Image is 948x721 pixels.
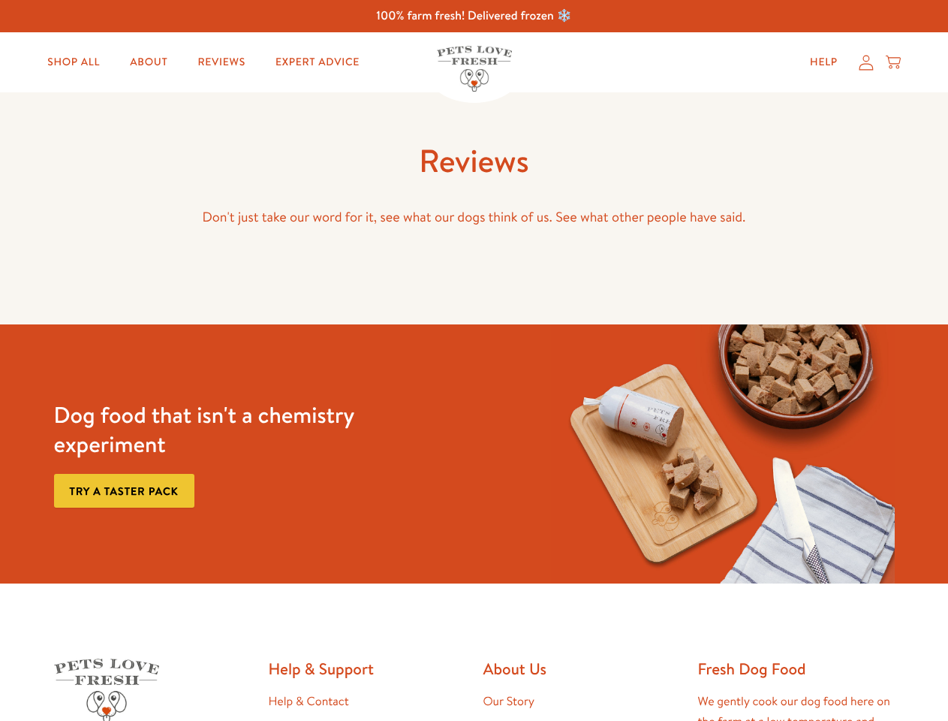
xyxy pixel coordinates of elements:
img: Fussy [551,324,894,584]
a: Shop All [35,47,112,77]
h2: Help & Support [269,659,465,679]
h3: Dog food that isn't a chemistry experiment [54,400,397,459]
img: Pets Love Fresh [437,46,512,92]
a: Reviews [185,47,257,77]
a: Our Story [483,693,535,710]
h2: About Us [483,659,680,679]
p: Don't just take our word for it, see what our dogs think of us. See what other people have said. [54,206,895,229]
a: Help [798,47,850,77]
a: About [118,47,179,77]
a: Help & Contact [269,693,349,710]
h1: Reviews [54,140,895,182]
a: Expert Advice [263,47,372,77]
a: Try a taster pack [54,474,194,508]
h2: Fresh Dog Food [698,659,895,679]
